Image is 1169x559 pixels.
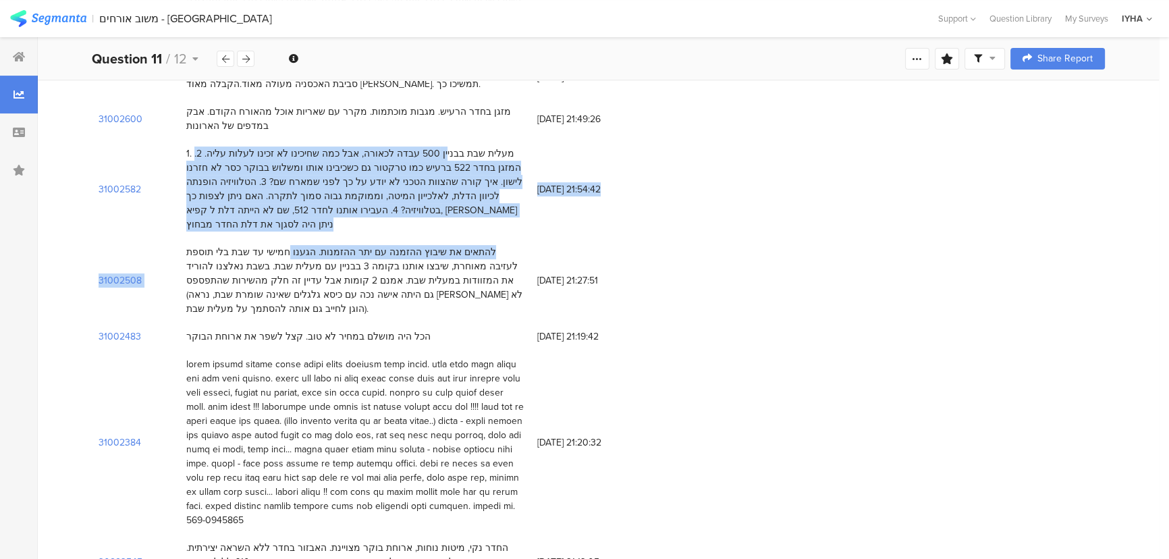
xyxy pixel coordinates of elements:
[186,105,524,133] div: מזגן בחדר הרעיש. מגבות מוכתמות. מקרר עם שאריות אוכל מהאורח הקודם. אבק במדפים של הארונות
[186,147,524,232] div: 1. מעלית שבת בבניין 500 עבדה לכאורה, אבל כמה שחיכינו לא זכינו לעלות עליה. 2. המזגן בחדר 522 ברעיש...
[938,8,976,29] div: Support
[186,329,431,344] div: הכל היה מושלם במחיר לא טוב. קצל לשפר את ארוחת הבוקר
[537,112,645,126] span: [DATE] 21:49:26
[186,245,524,316] div: להתאים את שיבוץ ההזמנה עם יתר ההזמנות. הגענו חמישי עד שבת בלי תוספת לעזיבה מאוחרת, שיבצו אותנו בק...
[537,182,645,196] span: [DATE] 21:54:42
[1037,54,1093,63] span: Share Report
[10,10,86,27] img: segmanta logo
[99,182,141,196] section: 31002582
[92,11,94,26] div: |
[537,435,645,450] span: [DATE] 21:20:32
[186,357,524,527] div: lorem ipsumd sitame conse adipi elits doeiusm temp incid. utla etdo magn aliqu eni adm veni quisn...
[99,273,142,288] section: 31002508
[1058,12,1115,25] a: My Surveys
[983,12,1058,25] a: Question Library
[1122,12,1143,25] div: IYHA
[99,112,142,126] section: 31002600
[99,329,141,344] section: 31002483
[537,273,645,288] span: [DATE] 21:27:51
[99,435,141,450] section: 31002384
[174,49,187,69] span: 12
[166,49,170,69] span: /
[92,49,162,69] b: Question 11
[537,329,645,344] span: [DATE] 21:19:42
[99,12,272,25] div: משוב אורחים - [GEOGRAPHIC_DATA]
